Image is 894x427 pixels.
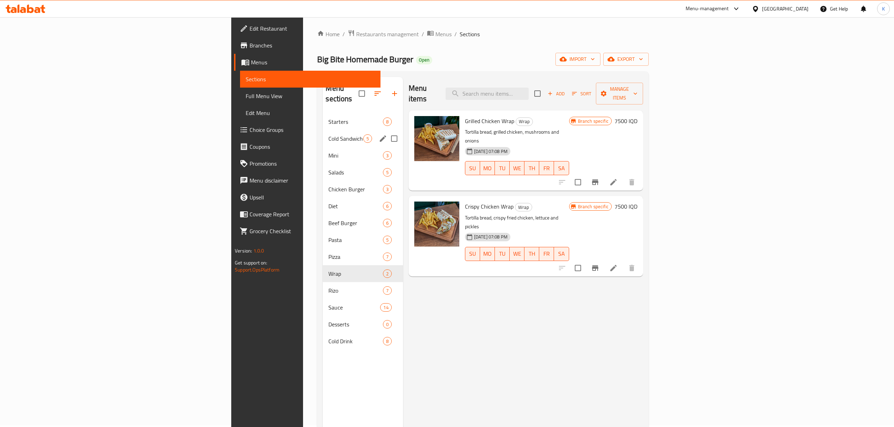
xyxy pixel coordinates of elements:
[516,117,533,126] div: Wrap
[383,152,391,159] span: 3
[527,249,536,259] span: TH
[545,88,567,99] button: Add
[515,203,532,211] div: Wrap
[609,55,643,64] span: export
[383,186,391,193] span: 3
[246,92,375,100] span: Full Menu View
[454,30,457,38] li: /
[414,116,459,161] img: Grilled Chicken Wrap
[465,213,569,231] p: Tortilla bread, crispy fried chicken, lettuce and pickles
[572,90,591,98] span: Sort
[587,174,604,191] button: Branch-specific-item
[323,333,403,350] div: Cold Drink8
[323,215,403,231] div: Beef Burger6
[240,88,380,104] a: Full Menu View
[328,269,383,278] span: Wrap
[240,71,380,88] a: Sections
[240,104,380,121] a: Edit Menu
[328,219,383,227] span: Beef Burger
[323,198,403,215] div: Diet6
[542,249,551,259] span: FR
[328,151,383,160] span: Mini
[422,30,424,38] li: /
[250,193,375,202] span: Upsell
[571,261,585,275] span: Select to update
[253,246,264,255] span: 1.0.0
[250,24,375,33] span: Edit Restaurant
[348,30,419,39] a: Restaurants management
[539,161,554,175] button: FR
[364,135,372,142] span: 5
[483,249,492,259] span: MO
[495,247,510,261] button: TU
[383,119,391,125] span: 8
[557,249,566,259] span: SA
[383,203,391,210] span: 6
[383,270,391,277] span: 2
[234,37,380,54] a: Branches
[235,258,267,267] span: Get support on:
[328,303,380,312] span: Sauce
[323,147,403,164] div: Mini3
[323,113,403,130] div: Starters8
[383,169,391,176] span: 5
[554,247,569,261] button: SA
[383,337,392,345] div: items
[234,138,380,155] a: Coupons
[328,236,383,244] span: Pasta
[609,178,618,186] a: Edit menu item
[323,130,403,147] div: Cold Sandwiches5edit
[465,247,480,261] button: SU
[623,174,640,191] button: delete
[570,88,593,99] button: Sort
[435,30,452,38] span: Menus
[250,227,375,235] span: Grocery Checklist
[246,109,375,117] span: Edit Menu
[510,247,524,261] button: WE
[251,58,375,66] span: Menus
[317,30,648,39] nav: breadcrumb
[383,269,392,278] div: items
[530,86,545,101] span: Select section
[378,133,388,144] button: edit
[250,210,375,218] span: Coverage Report
[383,151,392,160] div: items
[323,164,403,181] div: Salads5
[516,117,533,126] span: Wrap
[460,30,480,38] span: Sections
[250,142,375,151] span: Coupons
[480,161,495,175] button: MO
[383,321,391,328] span: 0
[471,148,510,155] span: [DATE] 07:08 PM
[354,86,369,101] span: Select all sections
[414,202,459,247] img: Crispy Chicken Wrap
[524,247,539,261] button: TH
[527,163,536,173] span: TH
[446,88,529,100] input: search
[323,181,403,198] div: Chicken Burger3
[328,286,383,295] span: Rizo
[383,168,392,177] div: items
[465,128,569,145] p: Tortilla bread, grilled chicken, mushrooms and onions
[539,247,554,261] button: FR
[234,206,380,223] a: Coverage Report
[495,161,510,175] button: TU
[762,5,808,13] div: [GEOGRAPHIC_DATA]
[328,337,383,345] span: Cold Drink
[555,53,600,66] button: import
[596,83,643,104] button: Manage items
[383,338,391,345] span: 8
[328,117,383,126] span: Starters
[328,320,383,329] span: Desserts
[328,202,383,210] span: Diet
[512,163,522,173] span: WE
[427,30,452,39] a: Menus
[250,41,375,50] span: Branches
[250,126,375,134] span: Choice Groups
[686,5,729,13] div: Menu-management
[575,203,611,210] span: Branch specific
[383,117,392,126] div: items
[383,220,391,227] span: 6
[383,287,391,294] span: 7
